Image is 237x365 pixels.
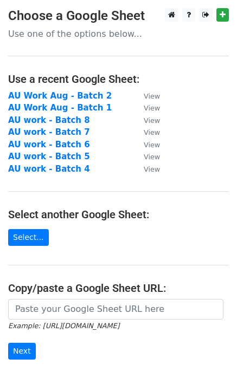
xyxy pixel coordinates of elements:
input: Next [8,343,36,360]
small: View [144,165,160,173]
a: AU work - Batch 6 [8,140,90,149]
small: Example: [URL][DOMAIN_NAME] [8,322,119,330]
p: Use one of the options below... [8,28,229,40]
a: AU Work Aug - Batch 2 [8,91,112,101]
h3: Choose a Google Sheet [8,8,229,24]
a: View [133,103,160,113]
a: AU Work Aug - Batch 1 [8,103,112,113]
a: View [133,115,160,125]
h4: Copy/paste a Google Sheet URL: [8,282,229,295]
small: View [144,153,160,161]
a: AU work - Batch 8 [8,115,90,125]
small: View [144,104,160,112]
a: AU work - Batch 4 [8,164,90,174]
small: View [144,92,160,100]
input: Paste your Google Sheet URL here [8,299,223,320]
a: View [133,140,160,149]
h4: Select another Google Sheet: [8,208,229,221]
small: View [144,116,160,125]
a: View [133,164,160,174]
a: View [133,91,160,101]
a: View [133,152,160,161]
a: Select... [8,229,49,246]
h4: Use a recent Google Sheet: [8,73,229,86]
small: View [144,141,160,149]
small: View [144,128,160,136]
a: View [133,127,160,137]
a: AU work - Batch 7 [8,127,90,137]
a: AU work - Batch 5 [8,152,90,161]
